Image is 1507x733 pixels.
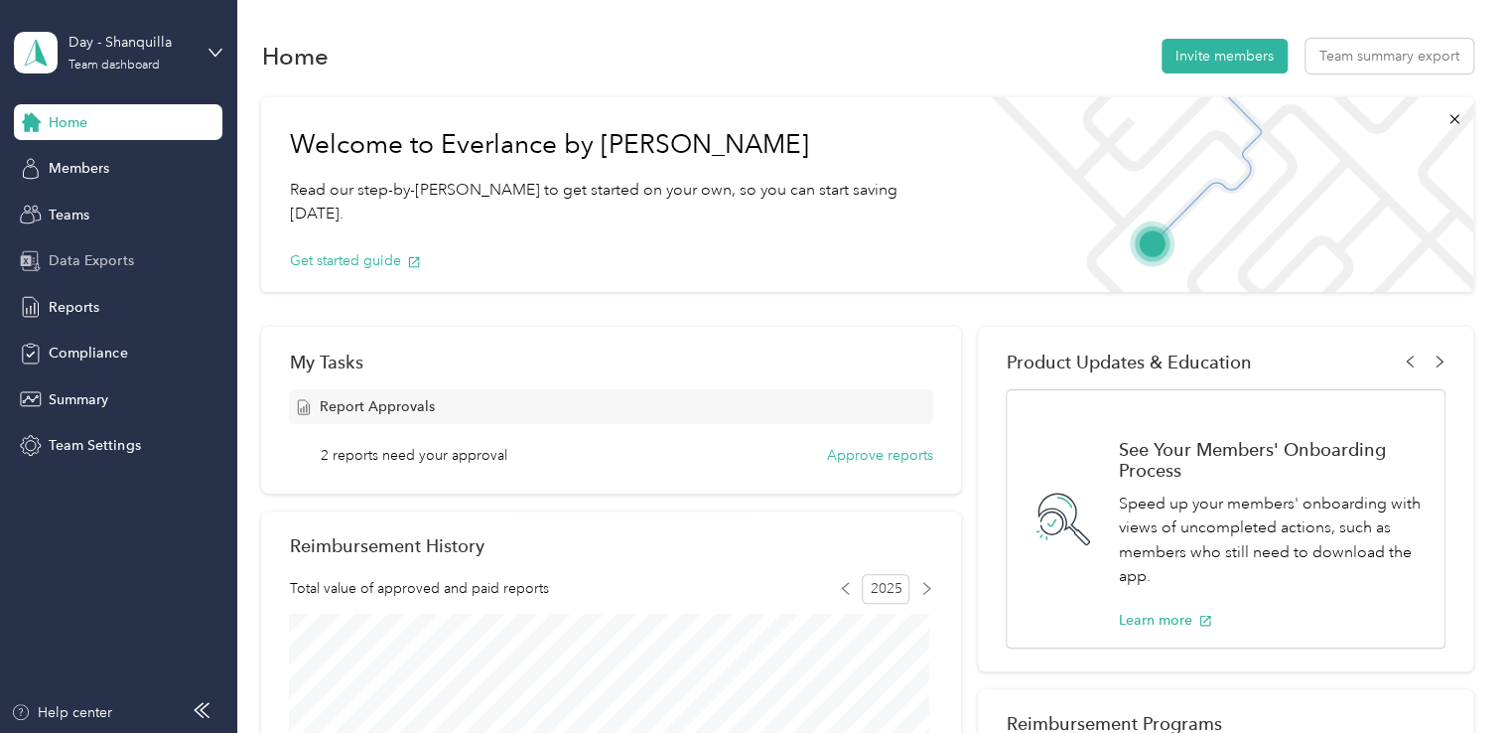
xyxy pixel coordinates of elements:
[49,158,109,179] span: Members
[1118,610,1212,631] button: Learn more
[68,32,193,53] div: Day - Shanquilla
[289,129,943,161] h1: Welcome to Everlance by [PERSON_NAME]
[1006,352,1251,372] span: Product Updates & Education
[68,60,160,72] div: Team dashboard
[49,435,140,456] span: Team Settings
[862,574,909,604] span: 2025
[827,445,933,466] button: Approve reports
[49,112,87,133] span: Home
[49,297,99,318] span: Reports
[261,46,328,67] h1: Home
[321,445,507,466] span: 2 reports need your approval
[289,578,548,599] span: Total value of approved and paid reports
[11,702,112,723] button: Help center
[1118,439,1423,481] h1: See Your Members' Onboarding Process
[289,178,943,226] p: Read our step-by-[PERSON_NAME] to get started on your own, so you can start saving [DATE].
[319,396,434,417] span: Report Approvals
[1305,39,1473,73] button: Team summary export
[972,97,1473,292] img: Welcome to everlance
[1396,622,1507,733] iframe: Everlance-gr Chat Button Frame
[49,343,127,364] span: Compliance
[289,352,932,372] div: My Tasks
[1118,492,1423,589] p: Speed up your members' onboarding with views of uncompleted actions, such as members who still ne...
[289,535,483,556] h2: Reimbursement History
[1162,39,1288,73] button: Invite members
[49,389,108,410] span: Summary
[49,205,89,225] span: Teams
[49,250,133,271] span: Data Exports
[289,250,421,271] button: Get started guide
